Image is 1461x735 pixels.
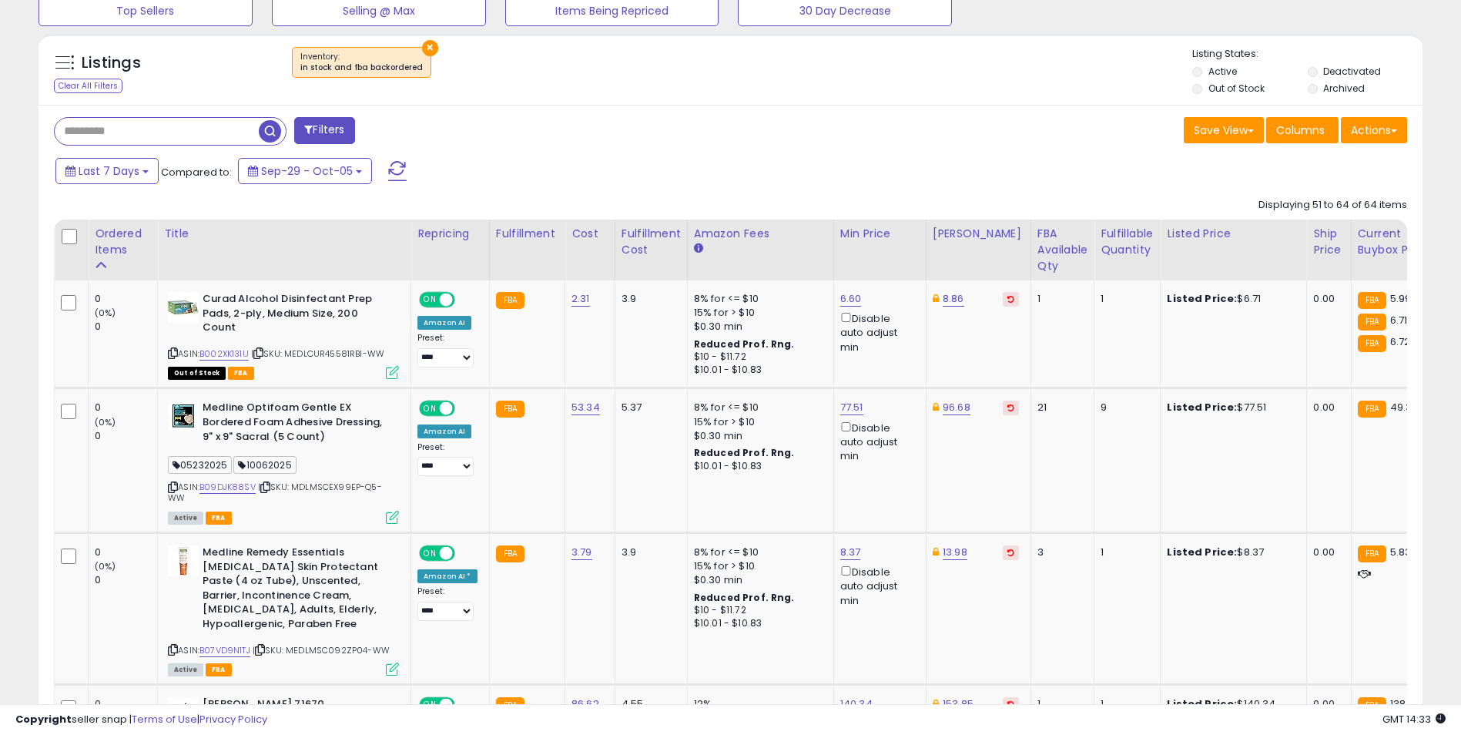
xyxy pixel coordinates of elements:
span: 6.72 [1390,334,1411,349]
small: Amazon Fees. [694,242,703,256]
div: Ordered Items [95,226,151,258]
div: Fulfillment [496,226,558,242]
div: 9 [1101,401,1148,414]
div: 1 [1037,292,1082,306]
span: All listings that are currently out of stock and unavailable for purchase on Amazon [168,367,226,380]
div: Disable auto adjust min [840,563,914,608]
div: 0.00 [1313,545,1339,559]
img: 41Sl4E4CbNL._SL40_.jpg [168,545,199,576]
div: Preset: [417,586,478,621]
div: 5.37 [622,401,675,414]
a: Privacy Policy [199,712,267,727]
span: All listings currently available for purchase on Amazon [168,512,203,525]
button: Columns [1266,117,1339,143]
b: Medline Optifoam Gentle EX Bordered Foam Adhesive Dressing, 9" x 9" Sacral (5 Count) [203,401,390,448]
div: Disable auto adjust min [840,419,914,464]
div: $10.01 - $10.83 [694,364,822,377]
div: $10.01 - $10.83 [694,617,822,630]
div: Cost [571,226,608,242]
b: Reduced Prof. Rng. [694,591,795,604]
span: Inventory : [300,51,423,74]
div: Ship Price [1313,226,1344,258]
button: Actions [1341,117,1407,143]
a: 2.31 [571,291,590,307]
div: 15% for > $10 [694,415,822,429]
div: FBA Available Qty [1037,226,1087,274]
div: 0 [95,573,157,587]
b: Listed Price: [1167,400,1237,414]
div: Clear All Filters [54,79,122,93]
span: OFF [453,294,478,307]
b: Reduced Prof. Rng. [694,446,795,459]
div: Preset: [417,333,478,367]
a: 77.51 [840,400,863,415]
div: 1 [1101,292,1148,306]
small: (0%) [95,307,116,319]
span: ON [421,402,440,415]
div: [PERSON_NAME] [933,226,1024,242]
a: 53.34 [571,400,600,415]
a: 6.60 [840,291,862,307]
small: FBA [496,545,524,562]
span: 49.31 [1390,400,1416,414]
div: Disable auto adjust min [840,310,914,354]
div: 21 [1037,401,1082,414]
small: FBA [1358,545,1386,562]
div: $0.30 min [694,429,822,443]
span: Columns [1276,123,1325,138]
div: $10 - $11.72 [694,604,822,617]
span: 10062025 [233,456,296,474]
span: 5.99 [1390,291,1412,306]
small: FBA [1358,401,1386,418]
img: 41bnbYo2RkL._SL40_.jpg [168,401,199,431]
span: 5.83 [1390,545,1412,559]
a: Terms of Use [132,712,197,727]
p: Listing States: [1192,47,1422,62]
div: Amazon AI * [417,569,478,583]
span: | SKU: MEDLMSC092ZP04-WW [253,644,390,656]
a: 96.68 [943,400,970,415]
span: Compared to: [161,165,232,180]
small: FBA [1358,335,1386,352]
div: Displaying 51 to 64 of 64 items [1258,198,1407,213]
div: 0 [95,292,157,306]
div: Title [164,226,404,242]
div: Repricing [417,226,483,242]
div: seller snap | | [15,713,267,727]
div: 8% for <= $10 [694,292,822,306]
b: Listed Price: [1167,545,1237,559]
h5: Listings [82,52,141,74]
b: Reduced Prof. Rng. [694,337,795,351]
div: Current Buybox Price [1358,226,1437,258]
label: Active [1208,65,1237,78]
button: Filters [294,117,354,144]
b: Listed Price: [1167,291,1237,306]
div: $77.51 [1167,401,1295,414]
b: Medline Remedy Essentials [MEDICAL_DATA] Skin Protectant Paste (4 oz Tube), Unscented, Barrier, I... [203,545,390,635]
div: Min Price [840,226,920,242]
a: 3.79 [571,545,592,560]
div: 3.9 [622,545,675,559]
span: | SKU: MEDLCUR45581RBI-WW [251,347,384,360]
a: 8.86 [943,291,964,307]
span: ON [421,294,440,307]
div: in stock and fba backordered [300,62,423,73]
div: Listed Price [1167,226,1300,242]
div: 8% for <= $10 [694,545,822,559]
small: (0%) [95,560,116,572]
div: Fulfillable Quantity [1101,226,1154,258]
small: (0%) [95,416,116,428]
a: 13.98 [943,545,967,560]
div: $10.01 - $10.83 [694,460,822,473]
div: 0.00 [1313,292,1339,306]
div: $0.30 min [694,573,822,587]
small: FBA [496,401,524,418]
div: Amazon AI [417,425,471,438]
span: ON [421,547,440,560]
div: 1 [1101,545,1148,559]
label: Out of Stock [1208,82,1265,95]
a: B07VD9N1TJ [199,644,250,657]
div: 0.00 [1313,401,1339,414]
label: Archived [1323,82,1365,95]
b: Curad Alcohol Disinfectant Prep Pads, 2-ply, Medium Size, 200 Count [203,292,390,339]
